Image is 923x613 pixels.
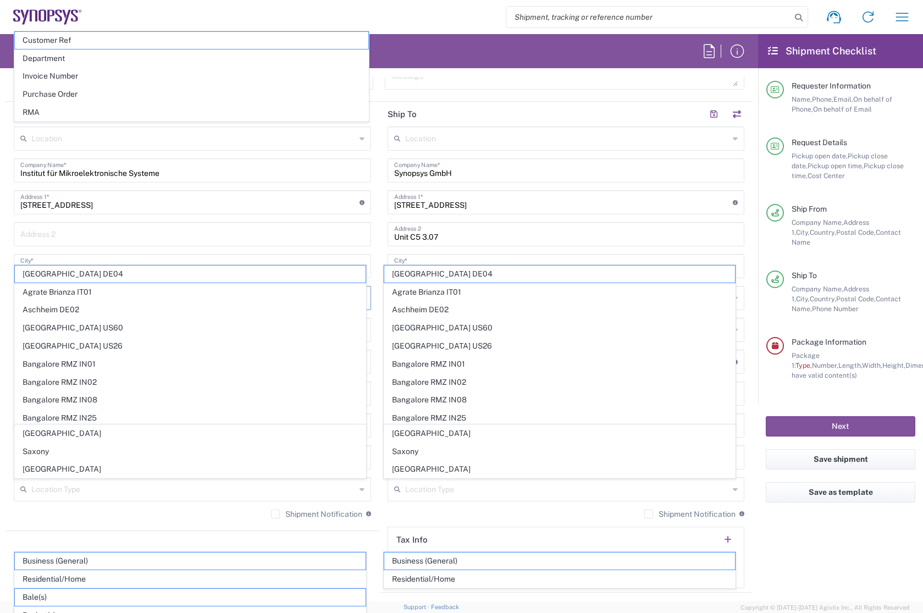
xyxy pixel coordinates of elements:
[384,391,735,408] span: Bangalore RMZ IN08
[13,45,209,58] h2: Employee Non-Product Shipment Request
[808,162,864,170] span: Pickup open time,
[796,228,810,236] span: City,
[836,295,876,303] span: Postal Code,
[384,461,735,478] span: [GEOGRAPHIC_DATA]
[384,571,735,588] span: Residential/Home
[384,410,735,427] span: Bangalore RMZ IN25
[808,172,845,180] span: Cost Center
[882,361,905,369] span: Height,
[384,553,735,570] span: Business (General)
[15,553,366,570] span: Business (General)
[792,138,847,147] span: Request Details
[15,391,366,408] span: Bangalore RMZ IN08
[15,266,366,283] span: [GEOGRAPHIC_DATA] DE04
[792,285,843,293] span: Company Name,
[15,301,366,318] span: Aschheim DE02
[13,604,141,611] span: Server: 2025.18.0-daa1fe12ee7
[766,449,915,470] button: Save shipment
[740,603,910,612] span: Copyright © [DATE]-[DATE] Agistix Inc., All Rights Reserved
[384,443,735,460] span: Saxony
[15,571,366,588] span: Residential/Home
[15,443,366,460] span: Saxony
[812,95,833,103] span: Phone,
[812,361,838,369] span: Number,
[792,271,817,280] span: Ship To
[384,356,735,373] span: Bangalore RMZ IN01
[431,604,459,610] a: Feedback
[792,81,871,90] span: Requester Information
[404,604,431,610] a: Support
[506,7,791,27] input: Shipment, tracking or reference number
[15,104,368,121] span: RMA
[15,461,366,478] span: [GEOGRAPHIC_DATA]
[792,95,812,103] span: Name,
[813,105,872,113] span: On behalf of Email
[792,218,843,227] span: Company Name,
[384,266,735,283] span: [GEOGRAPHIC_DATA] DE04
[15,319,366,336] span: [GEOGRAPHIC_DATA] US60
[838,361,862,369] span: Length,
[384,374,735,391] span: Bangalore RMZ IN02
[384,284,735,301] span: Agrate Brianza IT01
[15,68,368,85] span: Invoice Number
[796,295,810,303] span: City,
[836,228,876,236] span: Postal Code,
[384,319,735,336] span: [GEOGRAPHIC_DATA] US60
[792,205,827,213] span: Ship From
[768,45,876,58] h2: Shipment Checklist
[792,338,866,346] span: Package Information
[15,86,368,103] span: Purchase Order
[795,361,812,369] span: Type,
[810,295,836,303] span: Country,
[644,510,736,518] label: Shipment Notification
[833,95,853,103] span: Email,
[384,425,735,442] span: [GEOGRAPHIC_DATA]
[15,356,366,373] span: Bangalore RMZ IN01
[15,284,366,301] span: Agrate Brianza IT01
[388,109,417,120] h2: Ship To
[810,228,836,236] span: Country,
[271,510,362,518] label: Shipment Notification
[792,351,820,369] span: Package 1:
[862,361,882,369] span: Width,
[15,374,366,391] span: Bangalore RMZ IN02
[792,152,848,160] span: Pickup open date,
[15,425,366,442] span: [GEOGRAPHIC_DATA]
[15,410,366,427] span: Bangalore RMZ IN25
[812,305,859,313] span: Phone Number
[5,600,364,609] em: Total shipment is made up of 1 package(s) containing 0 piece(s) weighing 4 and a total value of 0...
[384,301,735,318] span: Aschheim DE02
[396,534,428,545] h2: Tax Info
[15,589,366,606] span: Bale(s)
[384,338,735,355] span: [GEOGRAPHIC_DATA] US26
[15,338,366,355] span: [GEOGRAPHIC_DATA] US26
[766,416,915,437] button: Next
[766,482,915,502] button: Save as template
